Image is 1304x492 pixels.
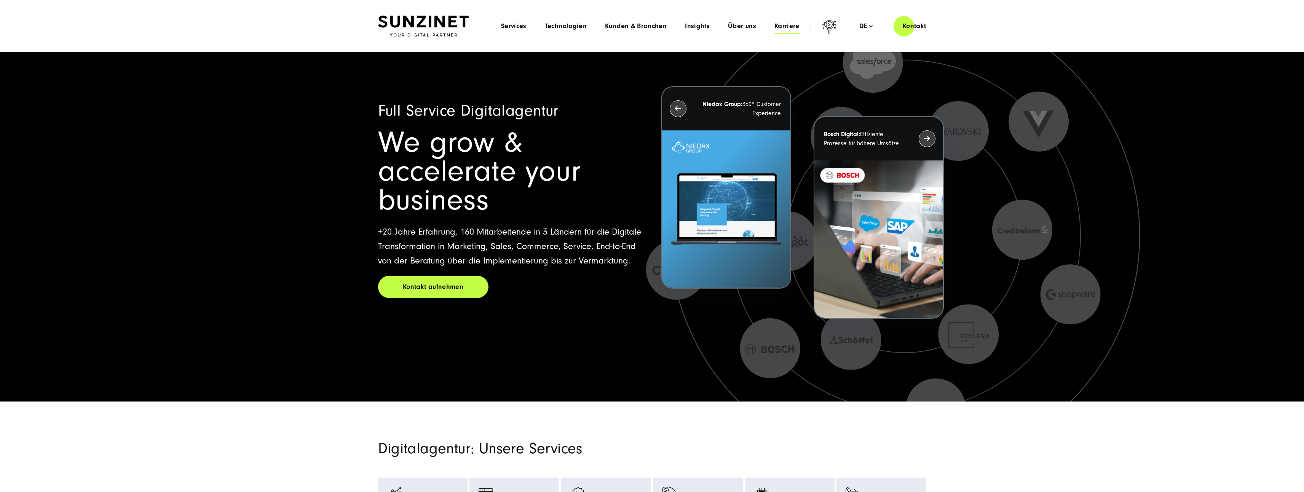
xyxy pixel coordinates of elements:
a: Kunden & Branchen [605,22,667,30]
a: Karriere [774,22,800,30]
img: BOSCH - Kundeprojekt - Digital Transformation Agentur SUNZINET [814,160,943,318]
strong: Bosch Digital: [824,131,860,138]
h2: Digitalagentur: Unsere Services [378,440,740,458]
a: Insights [685,22,710,30]
button: Niedax Group:360° Customer Experience Letztes Projekt von Niedax. Ein Laptop auf dem die Niedax W... [661,86,791,289]
div: de [859,22,873,30]
strong: Niedax Group: [702,101,742,108]
span: Full Service Digitalagentur [378,102,559,120]
button: Bosch Digital:Effiziente Prozesse für höhere Umsätze BOSCH - Kundeprojekt - Digital Transformatio... [814,116,943,319]
a: Über uns [728,22,756,30]
a: Kontakt aufnehmen [378,276,488,298]
p: +20 Jahre Erfahrung, 160 Mitarbeitende in 3 Ländern für die Digitale Transformation in Marketing,... [378,225,643,268]
a: Technologien [545,22,587,30]
a: Kontakt [894,15,935,37]
a: Services [501,22,527,30]
img: SUNZINET Full Service Digital Agentur [378,16,469,37]
p: 360° Customer Experience [700,100,781,118]
h1: We grow & accelerate your business [378,128,643,215]
p: Effiziente Prozesse für höhere Umsätze [824,130,905,148]
img: Letztes Projekt von Niedax. Ein Laptop auf dem die Niedax Website geöffnet ist, auf blauem Hinter... [662,130,790,288]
